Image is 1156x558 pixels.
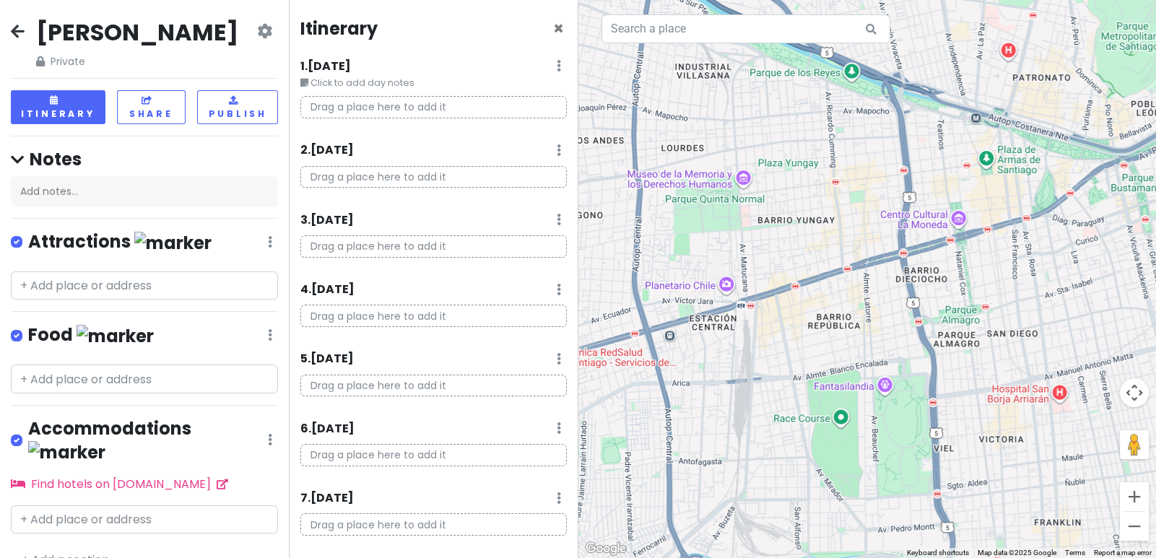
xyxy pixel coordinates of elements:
[553,17,564,40] span: Close itinerary
[197,90,278,124] button: Publish
[11,505,278,534] input: + Add place or address
[553,20,564,38] button: Close
[11,476,228,492] a: Find hotels on [DOMAIN_NAME]
[300,352,354,367] h6: 5 . [DATE]
[300,444,566,466] p: Drag a place here to add it
[300,513,566,536] p: Drag a place here to add it
[300,375,566,397] p: Drag a place here to add it
[300,422,355,437] h6: 6 . [DATE]
[907,548,969,558] button: Keyboard shortcuts
[36,53,238,69] span: Private
[300,282,355,297] h6: 4 . [DATE]
[300,96,566,118] p: Drag a place here to add it
[1120,512,1149,541] button: Zoom out
[300,213,354,228] h6: 3 . [DATE]
[28,441,105,463] img: marker
[1065,549,1085,557] a: Terms (opens in new tab)
[300,235,566,258] p: Drag a place here to add it
[28,230,212,254] h4: Attractions
[28,323,154,347] h4: Food
[134,232,212,254] img: marker
[117,90,186,124] button: Share
[11,148,278,170] h4: Notes
[1120,378,1149,407] button: Map camera controls
[300,17,378,40] h4: Itinerary
[36,17,238,48] h2: [PERSON_NAME]
[300,166,566,188] p: Drag a place here to add it
[300,305,566,327] p: Drag a place here to add it
[1120,430,1149,459] button: Drag Pegman onto the map to open Street View
[300,143,354,158] h6: 2 . [DATE]
[11,271,278,300] input: + Add place or address
[11,365,278,393] input: + Add place or address
[601,14,890,43] input: Search a place
[11,176,278,206] div: Add notes...
[978,549,1056,557] span: Map data ©2025 Google
[300,491,354,506] h6: 7 . [DATE]
[28,417,268,463] h4: Accommodations
[11,90,105,124] button: Itinerary
[582,539,630,558] img: Google
[300,59,351,74] h6: 1 . [DATE]
[1120,482,1149,511] button: Zoom in
[582,539,630,558] a: Open this area in Google Maps (opens a new window)
[77,325,154,347] img: marker
[1094,549,1152,557] a: Report a map error
[300,76,566,90] small: Click to add day notes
